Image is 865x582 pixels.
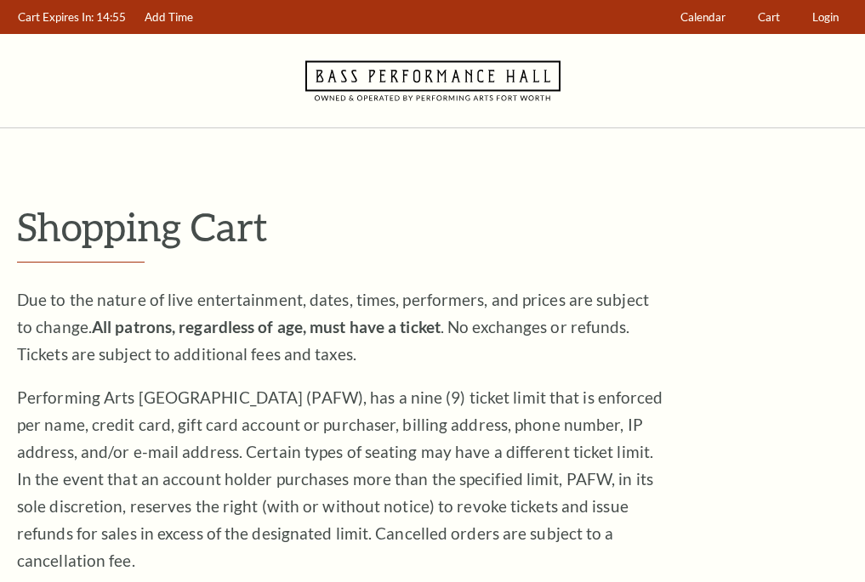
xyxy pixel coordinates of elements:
[18,10,94,24] span: Cart Expires In:
[17,205,848,248] p: Shopping Cart
[758,10,780,24] span: Cart
[17,384,663,574] p: Performing Arts [GEOGRAPHIC_DATA] (PAFW), has a nine (9) ticket limit that is enforced per name, ...
[17,290,649,364] span: Due to the nature of live entertainment, dates, times, performers, and prices are subject to chan...
[750,1,788,34] a: Cart
[812,10,839,24] span: Login
[805,1,847,34] a: Login
[96,10,126,24] span: 14:55
[137,1,202,34] a: Add Time
[680,10,726,24] span: Calendar
[92,317,441,336] strong: All patrons, regardless of age, must have a ticket
[673,1,734,34] a: Calendar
